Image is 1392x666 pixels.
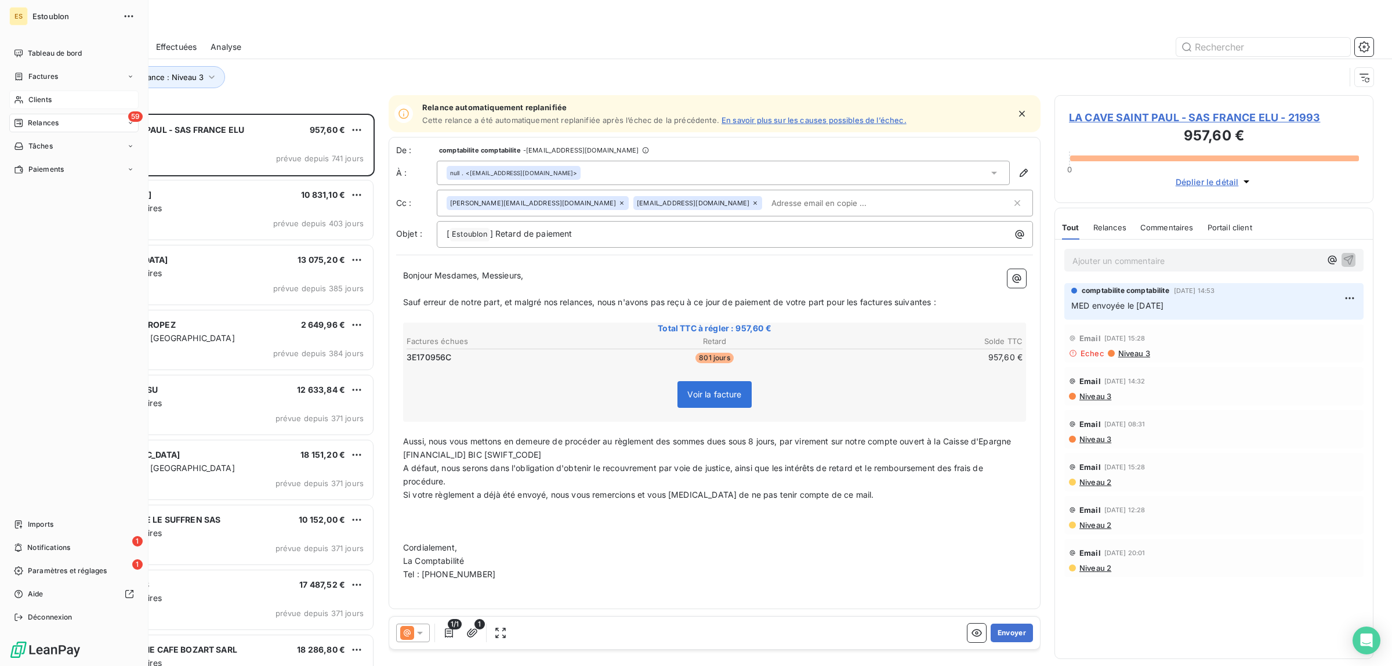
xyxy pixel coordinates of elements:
[1078,392,1111,401] span: Niveau 3
[1078,563,1111,573] span: Niveau 2
[298,255,345,265] span: 13 075,20 €
[991,624,1033,642] button: Envoyer
[132,536,143,546] span: 1
[403,556,464,566] span: La Comptabilité
[28,95,52,105] span: Clients
[1082,285,1169,296] span: comptabilite comptabilite
[1079,548,1101,558] span: Email
[1140,223,1194,232] span: Commentaires
[1104,421,1145,428] span: [DATE] 08:31
[1078,435,1111,444] span: Niveau 3
[132,559,143,570] span: 1
[300,450,345,459] span: 18 151,20 €
[403,542,457,552] span: Cordialement,
[1104,464,1145,470] span: [DATE] 15:28
[450,200,616,207] span: [PERSON_NAME][EMAIL_ADDRESS][DOMAIN_NAME]
[273,284,364,293] span: prévue depuis 385 jours
[32,12,116,21] span: Estoublon
[211,41,241,53] span: Analyse
[299,580,345,589] span: 17 487,52 €
[128,111,143,122] span: 59
[273,349,364,358] span: prévue depuis 384 jours
[28,164,64,175] span: Paiements
[9,640,81,659] img: Logo LeanPay
[1353,627,1380,654] div: Open Intercom Messenger
[275,544,364,553] span: prévue depuis 371 jours
[1104,549,1145,556] span: [DATE] 20:01
[1079,505,1101,515] span: Email
[490,229,572,238] span: ] Retard de paiement
[28,71,58,82] span: Factures
[1069,110,1359,125] span: LA CAVE SAINT PAUL - SAS FRANCE ELU - 21993
[1104,335,1145,342] span: [DATE] 15:28
[396,197,437,209] label: Cc :
[9,585,139,603] a: Aide
[1079,462,1101,472] span: Email
[99,73,204,82] span: Niveau de relance : Niveau 3
[83,463,235,473] span: Grands Comptes [GEOGRAPHIC_DATA]
[276,154,364,163] span: prévue depuis 741 jours
[767,194,901,212] input: Adresse email en copie ...
[403,270,523,280] span: Bonjour Mesdames, Messieurs,
[406,335,611,348] th: Factures échues
[612,335,817,348] th: Retard
[396,144,437,156] span: De :
[450,228,489,241] span: Estoublon
[1174,287,1215,294] span: [DATE] 14:53
[28,48,82,59] span: Tableau de bord
[299,515,345,524] span: 10 152,00 €
[310,125,345,135] span: 957,60 €
[1176,38,1350,56] input: Rechercher
[695,353,733,363] span: 801 jours
[450,169,577,177] div: <[EMAIL_ADDRESS][DOMAIN_NAME]>
[301,320,346,330] span: 2 649,96 €
[405,323,1024,334] span: Total TTC à régler : 957,60 €
[275,479,364,488] span: prévue depuis 371 jours
[1176,176,1239,188] span: Déplier le détail
[28,141,53,151] span: Tâches
[28,566,107,576] span: Paramètres et réglages
[82,66,225,88] button: Niveau de relance : Niveau 3
[275,414,364,423] span: prévue depuis 371 jours
[447,229,449,238] span: [
[83,333,235,343] span: Grands Comptes [GEOGRAPHIC_DATA]
[396,229,422,238] span: Objet :
[396,167,437,179] label: À :
[403,463,985,486] span: A défaut, nous serons dans l'obligation d'obtenir le recouvrement par voie de justice, ainsi que ...
[1208,223,1252,232] span: Portail client
[1117,349,1150,358] span: Niveau 3
[28,519,53,530] span: Imports
[818,335,1023,348] th: Solde TTC
[422,103,907,112] span: Relance automatiquement replanifiée
[275,609,364,618] span: prévue depuis 371 jours
[1067,165,1072,174] span: 0
[1069,125,1359,149] h3: 957,60 €
[687,389,741,399] span: Voir la facture
[82,125,244,135] span: LA CAVE SAINT PAUL - SAS FRANCE ELU
[637,200,749,207] span: [EMAIL_ADDRESS][DOMAIN_NAME]
[1079,419,1101,429] span: Email
[156,41,197,53] span: Effectuées
[407,352,451,363] span: 3E170956C
[448,619,462,629] span: 1/1
[1062,223,1079,232] span: Tout
[82,515,220,524] span: CAFE BRASSERIE LE SUFFREN SAS
[9,7,28,26] div: ES
[403,490,873,499] span: Si votre règlement a déjà été envoyé, nous vous remercions et vous [MEDICAL_DATA] de ne pas tenir...
[28,118,59,128] span: Relances
[1071,301,1163,310] span: MED envoyée le [DATE]
[422,115,719,125] span: Cette relance a été automatiquement replanifiée après l’échec de la précédente.
[28,589,43,599] span: Aide
[403,436,1014,459] span: Aussi, nous vous mettons en demeure de procéder au règlement des sommes dues sous 8 jours, par vi...
[1078,520,1111,530] span: Niveau 2
[27,542,70,553] span: Notifications
[403,297,936,307] span: Sauf erreur de notre part, et malgré nos relances, nous n'avons pas reçu à ce jour de paiement de...
[1104,506,1145,513] span: [DATE] 12:28
[1172,175,1256,189] button: Déplier le détail
[301,190,345,200] span: 10 831,10 €
[523,147,639,154] span: - [EMAIL_ADDRESS][DOMAIN_NAME]
[1078,477,1111,487] span: Niveau 2
[1079,377,1101,386] span: Email
[1079,334,1101,343] span: Email
[273,219,364,228] span: prévue depuis 403 jours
